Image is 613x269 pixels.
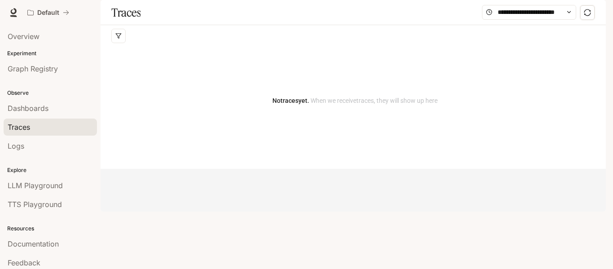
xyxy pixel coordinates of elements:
[309,97,438,104] span: When we receive traces , they will show up here
[272,96,438,106] article: No traces yet.
[37,9,59,17] p: Default
[23,4,73,22] button: All workspaces
[111,4,140,22] h1: Traces
[584,9,591,16] span: sync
